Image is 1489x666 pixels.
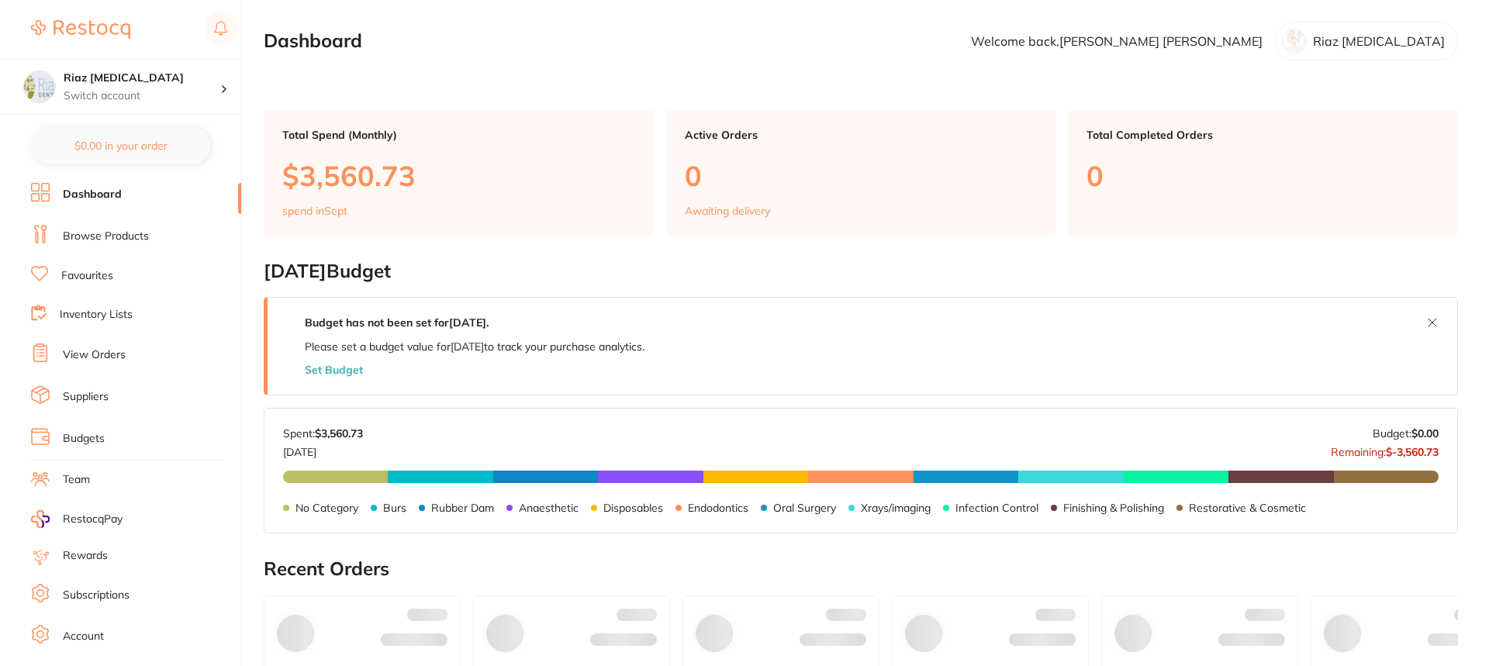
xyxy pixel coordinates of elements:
p: Spent: [283,427,363,440]
p: Riaz [MEDICAL_DATA] [1313,34,1445,48]
p: Remaining: [1331,440,1439,458]
p: 0 [1087,160,1439,192]
p: Active Orders [685,129,1038,141]
h2: [DATE] Budget [264,261,1458,282]
p: Rubber Dam [431,502,494,514]
a: Total Completed Orders0 [1068,110,1458,236]
p: Total Spend (Monthly) [282,129,635,141]
p: Total Completed Orders [1087,129,1439,141]
strong: $-3,560.73 [1386,445,1439,459]
p: Please set a budget value for [DATE] to track your purchase analytics. [305,340,644,353]
img: Riaz Dental Surgery [24,71,55,102]
p: No Category [295,502,358,514]
a: Suppliers [63,389,109,405]
p: Switch account [64,88,220,104]
p: Endodontics [688,502,748,514]
a: Active Orders0Awaiting delivery [666,110,1056,236]
a: Restocq Logo [31,12,130,47]
span: RestocqPay [63,512,123,527]
p: Awaiting delivery [685,205,770,217]
p: Oral Surgery [773,502,836,514]
p: Budget: [1373,427,1439,440]
p: Welcome back, [PERSON_NAME] [PERSON_NAME] [971,34,1263,48]
a: Dashboard [63,187,122,202]
strong: $0.00 [1411,426,1439,440]
strong: Budget has not been set for [DATE] . [305,316,489,330]
a: Team [63,472,90,488]
a: Account [63,629,104,644]
a: Favourites [61,268,113,284]
p: spend in Sept [282,205,347,217]
p: Finishing & Polishing [1063,502,1164,514]
p: [DATE] [283,440,363,458]
strong: $3,560.73 [315,426,363,440]
p: Xrays/imaging [861,502,931,514]
h4: Riaz Dental Surgery [64,71,220,86]
p: Disposables [603,502,663,514]
a: View Orders [63,347,126,363]
p: 0 [685,160,1038,192]
a: Inventory Lists [60,307,133,323]
a: Rewards [63,548,108,564]
h2: Recent Orders [264,558,1458,580]
img: RestocqPay [31,510,50,528]
a: Browse Products [63,229,149,244]
a: Total Spend (Monthly)$3,560.73spend inSept [264,110,654,236]
p: Burs [383,502,406,514]
p: Restorative & Cosmetic [1189,502,1306,514]
a: RestocqPay [31,510,123,528]
button: Set Budget [305,364,363,376]
button: $0.00 in your order [31,127,210,164]
p: $3,560.73 [282,160,635,192]
img: Restocq Logo [31,20,130,39]
a: Budgets [63,431,105,447]
h2: Dashboard [264,30,362,52]
a: Subscriptions [63,588,130,603]
p: Anaesthetic [519,502,579,514]
p: Infection Control [955,502,1038,514]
